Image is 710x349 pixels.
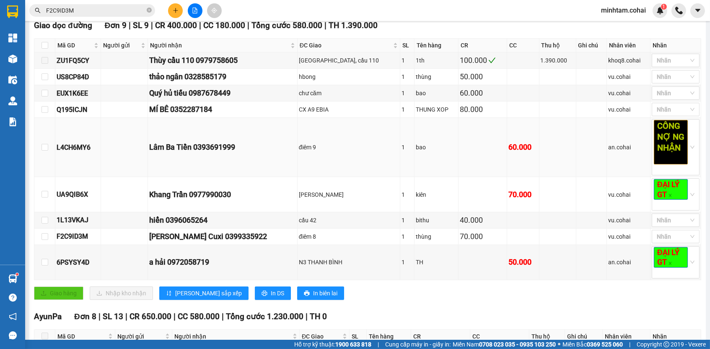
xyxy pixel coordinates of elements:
img: dashboard-icon [8,34,17,42]
div: EUX1K6EE [57,88,99,99]
span: Tổng cước 1.230.000 [226,312,303,321]
div: an.cohai [608,258,649,267]
div: L4CH6MY6 [57,142,99,153]
div: 1 [402,258,412,267]
span: Hỗ trợ kỹ thuật: [294,340,371,349]
img: warehouse-icon [8,76,17,84]
div: vu.cohai [608,105,649,114]
div: 1 [402,72,412,81]
button: downloadNhập kho nhận [90,286,153,300]
button: printerIn biên lai [297,286,344,300]
span: ĐẠI LÝ GT [654,247,688,268]
div: bao [416,89,457,98]
div: [PERSON_NAME] Cuxi 0399335922 [149,231,296,242]
div: [GEOGRAPHIC_DATA], cầu 110 [299,56,399,65]
span: Miền Nam [453,340,556,349]
div: N3 THANH BÌNH [299,258,399,267]
div: Thùy cầu 110 0979758605 [149,55,296,66]
div: vu.cohai [608,72,649,81]
th: Tên hàng [415,39,459,52]
div: ZU1FQ5CY [57,55,99,66]
th: Nhân viên [603,330,650,344]
span: Mã GD [57,41,92,50]
span: | [629,340,630,349]
span: minhtam.cohai [594,5,653,16]
span: SL 9 [133,21,149,30]
span: | [222,312,224,321]
span: ⚪️ [558,343,560,346]
span: Miền Bắc [562,340,623,349]
span: caret-down [694,7,702,14]
span: check [488,57,496,64]
span: plus [173,8,179,13]
button: caret-down [690,3,705,18]
sup: 1 [16,273,18,276]
button: aim [207,3,222,18]
button: printerIn DS [255,286,291,300]
img: icon-new-feature [656,7,664,14]
span: | [174,312,176,321]
div: THUNG XOP [416,105,457,114]
div: 1 [402,56,412,65]
div: Nhãn [653,41,699,50]
th: CC [470,330,529,344]
strong: 0708 023 035 - 0935 103 250 [479,341,556,348]
div: Q195ICJN [57,104,99,115]
span: AyunPa [34,312,62,321]
div: 1.390.000 [541,56,575,65]
div: bithu [416,216,457,225]
span: CC 580.000 [178,312,220,321]
th: CR [459,39,507,52]
div: 1 [402,190,412,199]
sup: 1 [661,4,667,10]
span: close-circle [147,8,152,13]
span: | [247,21,249,30]
span: 1 [662,4,665,10]
td: EUX1K6EE [55,85,101,102]
div: bao [416,143,457,152]
div: 1 [402,89,412,98]
div: hiển 0396065264 [149,214,296,226]
img: warehouse-icon [8,96,17,105]
span: ĐẠI LÝ GT [654,179,688,200]
div: TH [416,258,457,267]
td: Q195ICJN [55,102,101,118]
div: 1 [402,232,412,241]
div: vu.cohai [608,89,649,98]
div: 100.000 [460,55,505,66]
span: search [35,8,41,13]
div: 60.000 [508,141,538,153]
div: 1L13VKAJ [57,215,99,225]
span: CC 180.000 [203,21,245,30]
th: SL [400,39,414,52]
strong: 1900 633 818 [335,341,371,348]
span: | [306,312,308,321]
span: | [98,312,101,321]
strong: 0369 525 060 [587,341,623,348]
div: 80.000 [460,104,505,115]
span: ĐC Giao [302,332,341,341]
span: In biên lai [313,289,337,298]
span: TH 1.390.000 [329,21,378,30]
div: khoq8.cohai [608,56,649,65]
div: F2C9ID3M [57,231,99,242]
button: sort-ascending[PERSON_NAME] sắp xếp [159,286,249,300]
div: 70.000 [508,189,538,201]
div: chư căm [299,89,399,98]
span: In DS [271,289,284,298]
span: notification [9,313,17,320]
span: message [9,331,17,339]
td: 6PSYSY4D [55,245,101,280]
span: | [324,21,326,30]
div: MÍ BÊ 0352287184 [149,104,296,115]
span: | [378,340,379,349]
div: hbong [299,72,399,81]
span: printer [304,290,310,297]
span: Tổng cước 580.000 [251,21,322,30]
div: an.cohai [608,143,649,152]
div: điêm 8 [299,232,399,241]
span: close [658,158,663,162]
button: file-add [188,3,202,18]
td: US8CP84D [55,69,101,85]
th: Ghi chú [576,39,607,52]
